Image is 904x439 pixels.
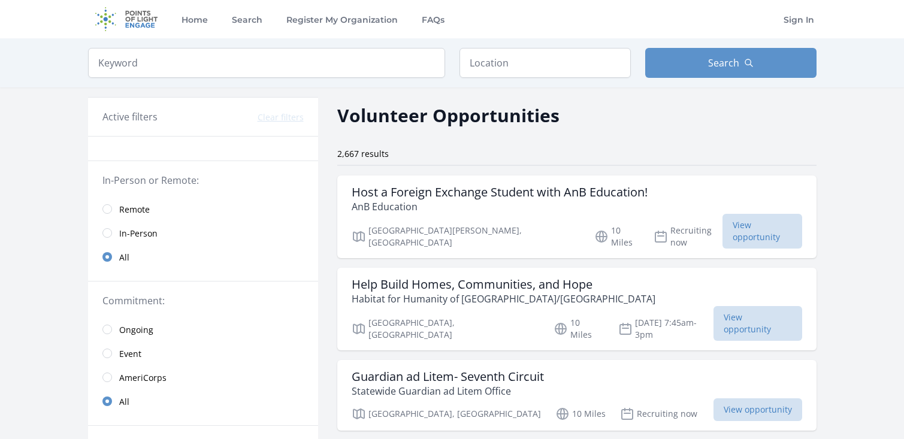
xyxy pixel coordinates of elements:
a: Ongoing [88,317,318,341]
a: All [88,245,318,269]
p: Recruiting now [620,407,697,421]
input: Keyword [88,48,445,78]
p: Statewide Guardian ad Litem Office [352,384,544,398]
span: All [119,252,129,264]
p: [GEOGRAPHIC_DATA], [GEOGRAPHIC_DATA] [352,407,541,421]
span: View opportunity [713,398,802,421]
span: AmeriCorps [119,372,167,384]
span: View opportunity [713,306,802,341]
p: AnB Education [352,199,648,214]
p: [DATE] 7:45am-3pm [618,317,714,341]
span: 2,667 results [337,148,389,159]
button: Clear filters [258,111,304,123]
span: Ongoing [119,324,153,336]
legend: Commitment: [102,293,304,308]
p: [GEOGRAPHIC_DATA], [GEOGRAPHIC_DATA] [352,317,540,341]
a: In-Person [88,221,318,245]
input: Location [459,48,631,78]
button: Search [645,48,817,78]
legend: In-Person or Remote: [102,173,304,187]
p: [GEOGRAPHIC_DATA][PERSON_NAME], [GEOGRAPHIC_DATA] [352,225,580,249]
h2: Volunteer Opportunities [337,102,560,129]
a: Host a Foreign Exchange Student with AnB Education! AnB Education [GEOGRAPHIC_DATA][PERSON_NAME],... [337,175,817,258]
span: All [119,396,129,408]
a: Help Build Homes, Communities, and Hope Habitat for Humanity of [GEOGRAPHIC_DATA]/[GEOGRAPHIC_DAT... [337,268,817,350]
h3: Active filters [102,110,158,124]
a: All [88,389,318,413]
a: AmeriCorps [88,365,318,389]
p: 10 Miles [554,317,603,341]
p: 10 Miles [555,407,606,421]
h3: Help Build Homes, Communities, and Hope [352,277,655,292]
span: Remote [119,204,150,216]
a: Guardian ad Litem- Seventh Circuit Statewide Guardian ad Litem Office [GEOGRAPHIC_DATA], [GEOGRAP... [337,360,817,431]
p: Habitat for Humanity of [GEOGRAPHIC_DATA]/[GEOGRAPHIC_DATA] [352,292,655,306]
a: Remote [88,197,318,221]
p: 10 Miles [594,225,639,249]
span: In-Person [119,228,158,240]
h3: Guardian ad Litem- Seventh Circuit [352,370,544,384]
span: View opportunity [722,214,802,249]
span: Search [708,56,739,70]
a: Event [88,341,318,365]
p: Recruiting now [654,225,722,249]
span: Event [119,348,141,360]
h3: Host a Foreign Exchange Student with AnB Education! [352,185,648,199]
